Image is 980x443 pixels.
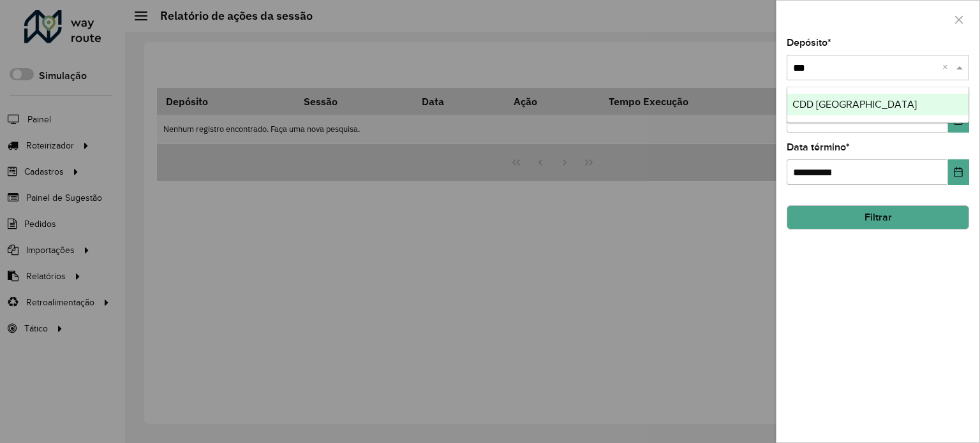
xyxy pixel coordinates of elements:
ng-dropdown-panel: Options list [787,87,969,123]
label: Depósito [787,35,831,50]
span: CDD [GEOGRAPHIC_DATA] [792,99,917,110]
button: Choose Date [948,159,969,185]
span: Clear all [942,60,953,75]
button: Filtrar [787,205,969,229]
label: Data término [787,140,850,155]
